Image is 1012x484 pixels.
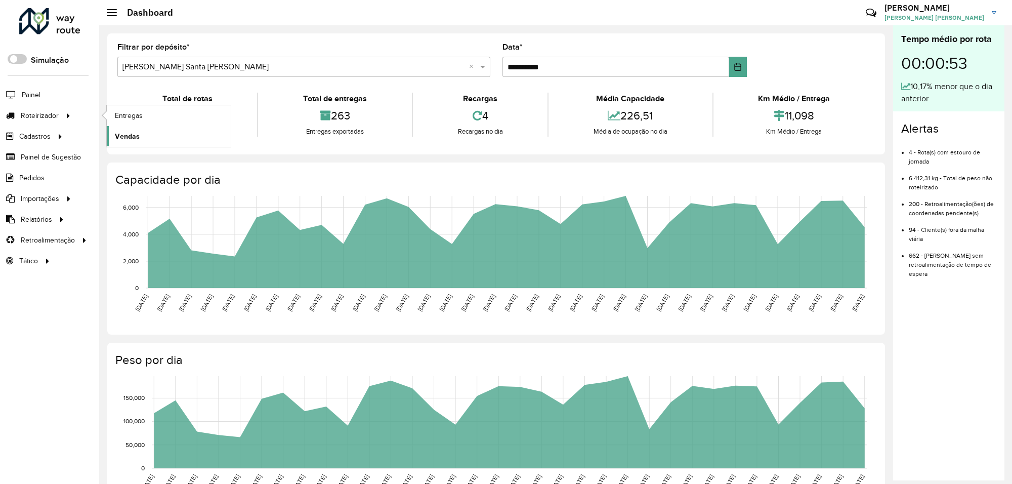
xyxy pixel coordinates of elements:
[909,192,996,218] li: 200 - Retroalimentação(ões) de coordenadas pendente(s)
[31,54,69,66] label: Simulação
[19,131,51,142] span: Cadastros
[123,204,139,211] text: 6,000
[742,293,757,312] text: [DATE]
[909,218,996,244] li: 94 - Cliente(s) fora da malha viária
[351,293,366,312] text: [DATE]
[120,93,255,105] div: Total de rotas
[134,293,149,312] text: [DATE]
[909,140,996,166] li: 4 - Rota(s) com estouro de jornada
[19,173,45,183] span: Pedidos
[373,293,388,312] text: [DATE]
[438,293,453,312] text: [DATE]
[716,105,872,127] div: 11,098
[395,293,409,312] text: [DATE]
[261,93,409,105] div: Total de entregas
[416,293,431,312] text: [DATE]
[502,41,523,53] label: Data
[716,127,872,137] div: Km Médio / Entrega
[21,214,52,225] span: Relatórios
[286,293,301,312] text: [DATE]
[634,293,648,312] text: [DATE]
[415,93,545,105] div: Recargas
[115,353,875,368] h4: Peso por dia
[308,293,322,312] text: [DATE]
[261,105,409,127] div: 263
[123,258,139,264] text: 2,000
[329,293,344,312] text: [DATE]
[415,127,545,137] div: Recargas no dia
[716,93,872,105] div: Km Médio / Entrega
[21,193,59,204] span: Importações
[829,293,844,312] text: [DATE]
[482,293,496,312] text: [DATE]
[568,293,583,312] text: [DATE]
[860,2,882,24] a: Contato Rápido
[460,293,475,312] text: [DATE]
[884,3,984,13] h3: [PERSON_NAME]
[21,235,75,246] span: Retroalimentação
[699,293,713,312] text: [DATE]
[19,256,38,266] span: Tático
[901,122,996,136] h4: Alertas
[22,90,40,100] span: Painel
[612,293,626,312] text: [DATE]
[21,152,81,163] span: Painel de Sugestão
[117,7,173,18] h2: Dashboard
[221,293,235,312] text: [DATE]
[123,418,145,425] text: 100,000
[851,293,865,312] text: [DATE]
[125,441,145,448] text: 50,000
[415,105,545,127] div: 4
[107,126,231,146] a: Vendas
[199,293,214,312] text: [DATE]
[909,166,996,192] li: 6.412,31 kg - Total de peso não roteirizado
[884,13,984,22] span: [PERSON_NAME] [PERSON_NAME]
[117,41,190,53] label: Filtrar por depósito
[469,61,478,73] span: Clear all
[503,293,518,312] text: [DATE]
[764,293,778,312] text: [DATE]
[178,293,192,312] text: [DATE]
[909,244,996,278] li: 662 - [PERSON_NAME] sem retroalimentação de tempo de espera
[590,293,605,312] text: [DATE]
[729,57,747,77] button: Choose Date
[123,395,145,401] text: 150,000
[261,127,409,137] div: Entregas exportadas
[721,293,735,312] text: [DATE]
[135,285,139,291] text: 0
[115,110,143,121] span: Entregas
[115,131,140,142] span: Vendas
[551,93,709,105] div: Média Capacidade
[242,293,257,312] text: [DATE]
[546,293,561,312] text: [DATE]
[785,293,800,312] text: [DATE]
[551,105,709,127] div: 226,51
[115,173,875,187] h4: Capacidade por dia
[655,293,670,312] text: [DATE]
[156,293,171,312] text: [DATE]
[21,110,59,121] span: Roteirizador
[677,293,692,312] text: [DATE]
[901,80,996,105] div: 10,17% menor que o dia anterior
[551,127,709,137] div: Média de ocupação no dia
[901,46,996,80] div: 00:00:53
[123,231,139,237] text: 4,000
[525,293,539,312] text: [DATE]
[264,293,279,312] text: [DATE]
[107,105,231,126] a: Entregas
[807,293,822,312] text: [DATE]
[901,32,996,46] div: Tempo médio por rota
[141,465,145,471] text: 0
